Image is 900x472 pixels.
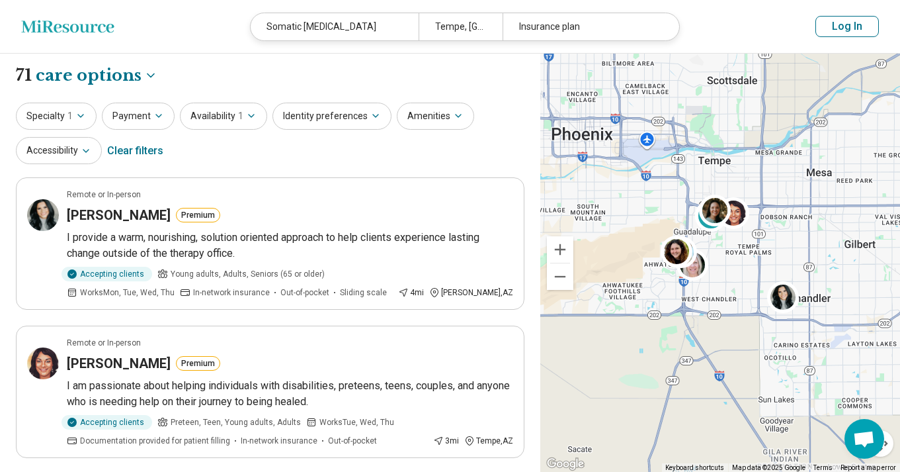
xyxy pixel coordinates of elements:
span: Out-of-pocket [328,435,377,447]
div: Somatic [MEDICAL_DATA] [251,13,419,40]
div: Tempe , AZ [464,435,513,447]
span: 1 [238,109,243,123]
h3: [PERSON_NAME] [67,354,171,373]
h1: 71 [16,64,157,87]
h3: [PERSON_NAME] [67,206,171,224]
div: Accepting clients [61,415,152,430]
span: Young adults, Adults, Seniors (65 or older) [171,268,325,280]
button: Premium [176,208,220,222]
span: Map data ©2025 Google [732,464,805,471]
p: Remote or In-person [67,189,141,201]
a: Report a map error [840,464,896,471]
button: Availability1 [180,103,267,130]
a: Terms (opens in new tab) [813,464,833,471]
p: Remote or In-person [67,337,141,349]
span: Sliding scale [340,287,387,299]
span: In-network insurance [241,435,317,447]
span: Preteen, Teen, Young adults, Adults [171,416,301,428]
button: Care options [36,64,157,87]
span: Works Mon, Tue, Wed, Thu [80,287,175,299]
span: Out-of-pocket [280,287,329,299]
div: Tempe, [GEOGRAPHIC_DATA] 85284 [419,13,503,40]
p: I provide a warm, nourishing, solution oriented approach to help clients experience lasting chang... [67,230,513,261]
p: I am passionate about helping individuals with disabilities, preteens, teens, couples, and anyone... [67,378,513,410]
div: 2 [694,199,726,231]
button: Amenities [397,103,474,130]
span: care options [36,64,142,87]
button: Specialty1 [16,103,97,130]
button: Log In [815,16,879,37]
div: Accepting clients [61,267,152,281]
button: Accessibility [16,137,102,164]
div: 4 mi [398,287,424,299]
button: Identity preferences [272,103,391,130]
span: In-network insurance [193,287,270,299]
div: [PERSON_NAME] , AZ [429,287,513,299]
button: Payment [102,103,175,130]
span: Documentation provided for patient filling [80,435,230,447]
button: Zoom in [547,236,573,263]
div: 3 mi [433,435,459,447]
div: Open chat [844,419,884,459]
div: Clear filters [107,135,163,167]
span: 1 [67,109,73,123]
div: Insurance plan [503,13,671,40]
button: Premium [176,356,220,371]
span: Works Tue, Wed, Thu [319,416,394,428]
button: Zoom out [547,263,573,290]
